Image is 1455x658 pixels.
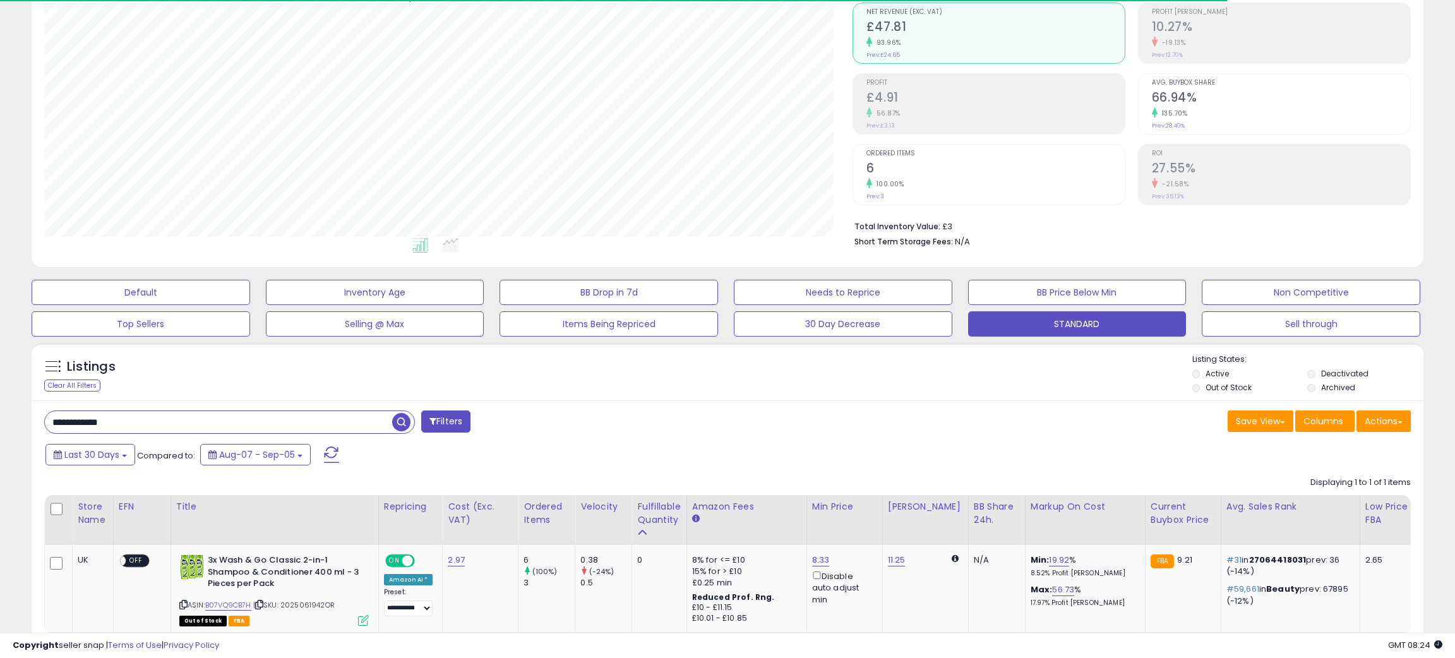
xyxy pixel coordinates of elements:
div: Cost (Exc. VAT) [448,500,513,527]
button: Last 30 Days [45,444,135,465]
small: Prev: 3 [866,193,884,200]
div: Low Price FBA [1365,500,1411,527]
div: £0.25 min [692,577,797,589]
label: Deactivated [1321,368,1368,379]
p: 8.52% Profit [PERSON_NAME] [1031,569,1135,578]
button: STANDARD [968,311,1187,337]
div: 0.38 [580,554,632,566]
button: Sell through [1202,311,1420,337]
div: Min Price [812,500,877,513]
small: Amazon Fees. [692,513,700,525]
strong: Copyright [13,639,59,651]
div: 2.65 [1365,554,1407,566]
span: Columns [1303,415,1343,428]
small: Prev: 35.13% [1152,193,1184,200]
button: Default [32,280,250,305]
b: Reduced Prof. Rng. [692,592,775,602]
a: B07VQ9CB7H [205,600,251,611]
small: Prev: 12.70% [1152,51,1183,59]
small: Prev: £3.13 [866,122,895,129]
small: Prev: £24.65 [866,51,900,59]
div: % [1031,554,1135,578]
button: 30 Day Decrease [734,311,952,337]
small: 135.70% [1158,109,1188,118]
div: [PERSON_NAME] [888,500,963,513]
button: Aug-07 - Sep-05 [200,444,311,465]
span: OFF [126,556,146,566]
div: Displaying 1 to 1 of 1 items [1310,477,1411,489]
span: 2025-10-6 08:24 GMT [1388,639,1442,651]
a: 2.97 [448,554,465,566]
div: 15% for > £10 [692,566,797,577]
label: Archived [1321,382,1355,393]
div: 8% for <= £10 [692,554,797,566]
a: 56.73 [1052,583,1074,596]
a: Privacy Policy [164,639,219,651]
div: N/A [974,554,1015,566]
div: £10 - £11.15 [692,602,797,613]
span: Beauty [1266,583,1300,595]
span: Profit [866,80,1125,87]
small: FBA [1151,554,1174,568]
span: ON [386,556,402,566]
div: 6 [524,554,575,566]
h2: 6 [866,161,1125,178]
div: EFN [119,500,165,513]
div: seller snap | | [13,640,219,652]
small: 93.96% [872,38,901,47]
button: Items Being Repriced [500,311,718,337]
a: 8.33 [812,554,830,566]
span: Ordered Items [866,150,1125,157]
div: Clear All Filters [44,380,100,392]
b: Total Inventory Value: [854,221,940,232]
p: 17.97% Profit [PERSON_NAME] [1031,599,1135,607]
a: Terms of Use [108,639,162,651]
b: Short Term Storage Fees: [854,236,953,247]
h2: 10.27% [1152,20,1410,37]
span: FBA [229,616,250,626]
li: £3 [854,218,1401,233]
div: UK [78,554,104,566]
div: 3 [524,577,575,589]
button: Needs to Reprice [734,280,952,305]
span: Avg. Buybox Share [1152,80,1410,87]
div: Amazon Fees [692,500,801,513]
small: Prev: 28.40% [1152,122,1185,129]
small: -19.13% [1158,38,1186,47]
small: (100%) [532,566,558,577]
p: in prev: 36 (-14%) [1226,554,1350,577]
div: Repricing [384,500,438,513]
label: Out of Stock [1206,382,1252,393]
div: 0 [637,554,676,566]
h2: 66.94% [1152,90,1410,107]
b: Max: [1031,583,1053,595]
span: All listings that are currently out of stock and unavailable for purchase on Amazon [179,616,227,626]
a: 19.92 [1049,554,1069,566]
button: Top Sellers [32,311,250,337]
h5: Listings [67,358,116,376]
div: ASIN: [179,554,369,625]
h2: 27.55% [1152,161,1410,178]
small: -21.58% [1158,179,1189,189]
button: BB Drop in 7d [500,280,718,305]
span: N/A [955,236,970,248]
a: 11.25 [888,554,906,566]
div: Preset: [384,588,433,616]
div: 0.5 [580,577,632,589]
button: Selling @ Max [266,311,484,337]
span: Profit [PERSON_NAME] [1152,9,1410,16]
img: 51nY+6SUSFL._SL40_.jpg [179,554,205,580]
span: Compared to: [137,450,195,462]
div: Store Name [78,500,108,527]
div: BB Share 24h. [974,500,1020,527]
div: Avg. Sales Rank [1226,500,1355,513]
button: Inventory Age [266,280,484,305]
span: ROI [1152,150,1410,157]
p: in prev: 67895 (-12%) [1226,583,1350,606]
div: Ordered Items [524,500,570,527]
span: Aug-07 - Sep-05 [219,448,295,461]
span: 9.21 [1177,554,1192,566]
small: 100.00% [872,179,904,189]
span: 27064418031 [1249,554,1307,566]
b: Min: [1031,554,1050,566]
